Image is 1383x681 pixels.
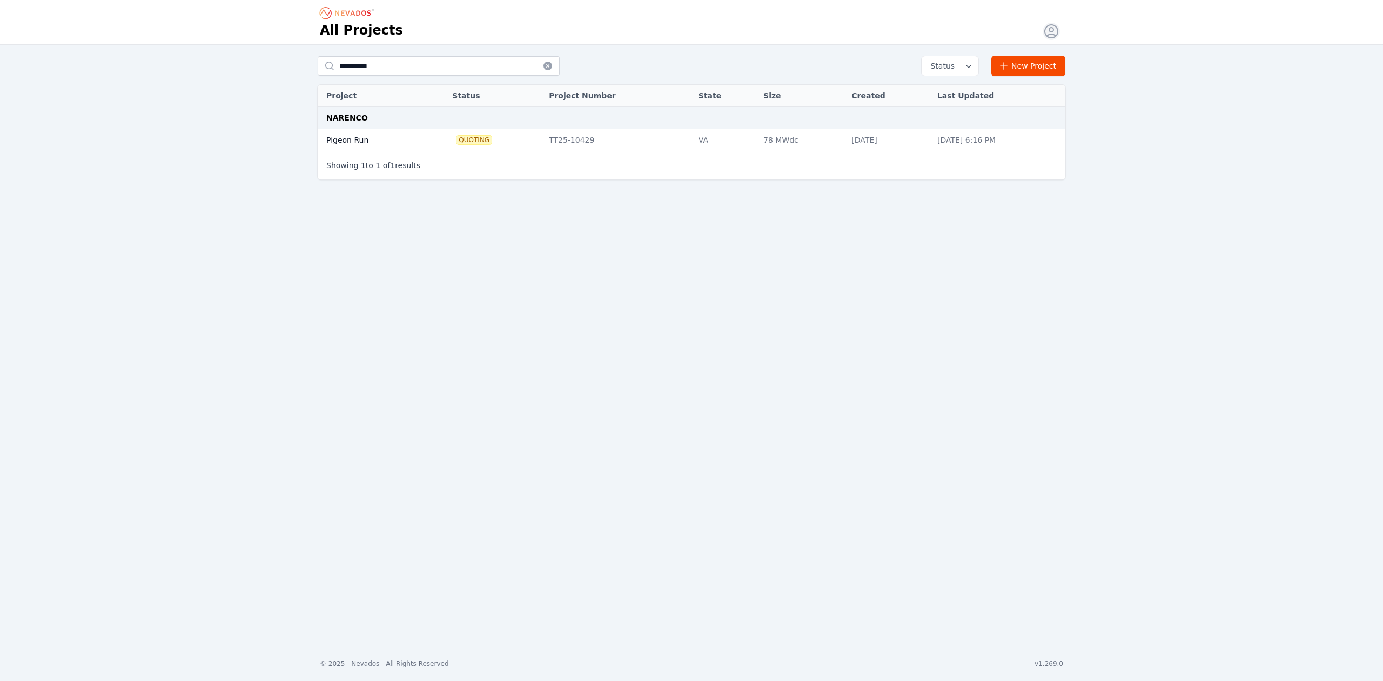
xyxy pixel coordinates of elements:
button: Status [922,56,978,76]
td: [DATE] [846,129,932,151]
span: 1 [375,161,380,170]
th: Status [447,85,543,107]
th: Size [758,85,846,107]
a: New Project [991,56,1065,76]
p: Showing to of results [326,160,420,171]
h1: All Projects [320,22,403,39]
div: v1.269.0 [1035,659,1063,668]
span: Status [926,61,955,71]
span: 1 [390,161,395,170]
nav: Breadcrumb [320,4,377,22]
th: State [693,85,758,107]
th: Project [318,85,426,107]
div: © 2025 - Nevados - All Rights Reserved [320,659,449,668]
td: NARENCO [318,107,1065,129]
span: 1 [361,161,366,170]
th: Last Updated [932,85,1065,107]
th: Project Number [543,85,693,107]
td: [DATE] 6:16 PM [932,129,1065,151]
td: 78 MWdc [758,129,846,151]
td: Pigeon Run [318,129,426,151]
td: TT25-10429 [543,129,693,151]
td: VA [693,129,758,151]
th: Created [846,85,932,107]
tr: Pigeon RunQuotingTT25-10429VA78 MWdc[DATE][DATE] 6:16 PM [318,129,1065,151]
span: Quoting [456,136,492,144]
